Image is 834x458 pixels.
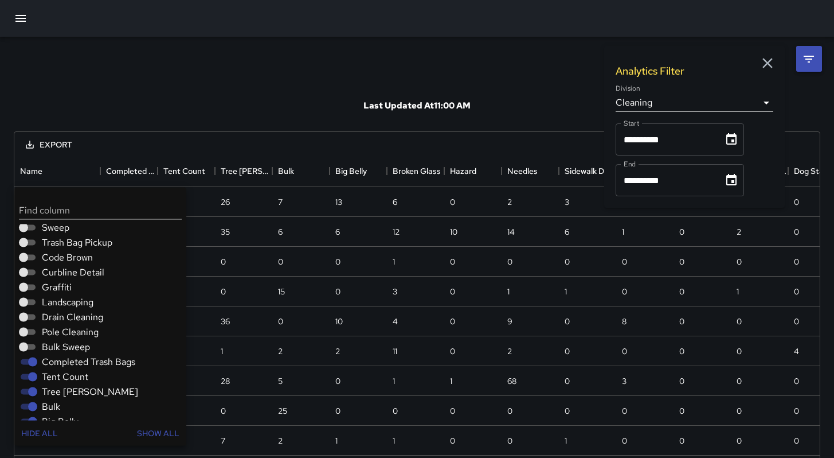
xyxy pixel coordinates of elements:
[17,134,81,156] button: Export
[278,346,283,357] div: 2
[737,375,742,387] div: 0
[679,226,684,238] div: 0
[330,155,387,187] div: Big Belly
[393,196,397,208] div: 6
[42,370,88,384] span: Tent Count
[278,226,283,238] div: 6
[737,435,742,447] div: 0
[42,310,103,324] span: Drain Cleaning
[622,316,627,327] div: 8
[393,226,400,238] div: 12
[794,435,799,447] div: 0
[507,286,510,297] div: 1
[616,84,640,94] label: Division
[444,155,502,187] div: Hazard
[335,375,340,387] div: 0
[622,256,627,267] div: 0
[42,355,135,369] span: Completed Trash Bags
[278,286,285,297] div: 15
[616,64,684,77] h1: Analytics Filter
[679,256,684,267] div: 0
[278,256,283,267] div: 0
[450,405,455,417] div: 0
[507,226,515,238] div: 14
[565,226,569,238] div: 6
[42,221,69,235] span: Sweep
[221,375,230,387] div: 28
[221,435,225,447] div: 7
[624,159,636,169] label: End
[393,316,398,327] div: 4
[14,155,100,187] div: Name
[221,346,223,357] div: 1
[132,422,184,444] button: Show all
[794,405,799,417] div: 0
[335,346,340,357] div: 2
[335,226,340,238] div: 6
[42,385,138,399] span: Tree [PERSON_NAME]
[42,296,93,309] span: Landscaping
[335,405,340,417] div: 0
[616,94,773,112] div: Cleaning
[221,256,226,267] div: 0
[737,316,742,327] div: 0
[221,226,230,238] div: 35
[278,405,287,417] div: 25
[450,226,457,238] div: 10
[794,226,799,238] div: 0
[737,405,742,417] div: 0
[622,286,627,297] div: 0
[278,435,283,447] div: 2
[507,405,512,417] div: 0
[794,286,799,297] div: 0
[42,281,72,294] span: Graffiti
[100,155,158,187] div: Completed Trash Bags
[565,256,570,267] div: 0
[622,226,624,238] div: 1
[737,346,742,357] div: 0
[42,325,99,339] span: Pole Cleaning
[163,155,205,187] div: Tent Count
[565,405,570,417] div: 0
[450,346,455,357] div: 0
[565,316,570,327] div: 0
[335,435,338,447] div: 1
[335,155,367,187] div: Big Belly
[794,375,799,387] div: 0
[42,236,112,250] span: Trash Bag Pickup
[393,435,395,447] div: 1
[502,155,559,187] div: Needles
[278,196,283,208] div: 7
[559,155,616,187] div: Sidewalk Detail
[565,155,616,187] div: Sidewalk Detail
[335,196,342,208] div: 13
[622,405,627,417] div: 0
[565,346,570,357] div: 0
[221,316,230,327] div: 36
[393,375,395,387] div: 1
[393,346,397,357] div: 11
[731,155,788,187] div: Parking Meters
[450,375,452,387] div: 1
[737,256,742,267] div: 0
[622,346,627,357] div: 0
[679,435,684,447] div: 0
[565,375,570,387] div: 0
[215,155,272,187] div: Tree Wells
[794,196,799,208] div: 0
[387,155,444,187] div: Broken Glass
[221,286,226,297] div: 0
[393,286,397,297] div: 3
[363,100,471,111] h6: Last Updated At 11:00 AM
[679,405,684,417] div: 0
[221,405,226,417] div: 0
[720,128,743,151] button: Choose date, selected date is Aug 3, 2025
[679,375,684,387] div: 0
[794,316,799,327] div: 0
[450,286,455,297] div: 0
[624,118,639,128] label: Start
[221,155,272,187] div: Tree [PERSON_NAME]
[42,340,90,354] span: Bulk Sweep
[679,286,684,297] div: 0
[622,375,627,387] div: 3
